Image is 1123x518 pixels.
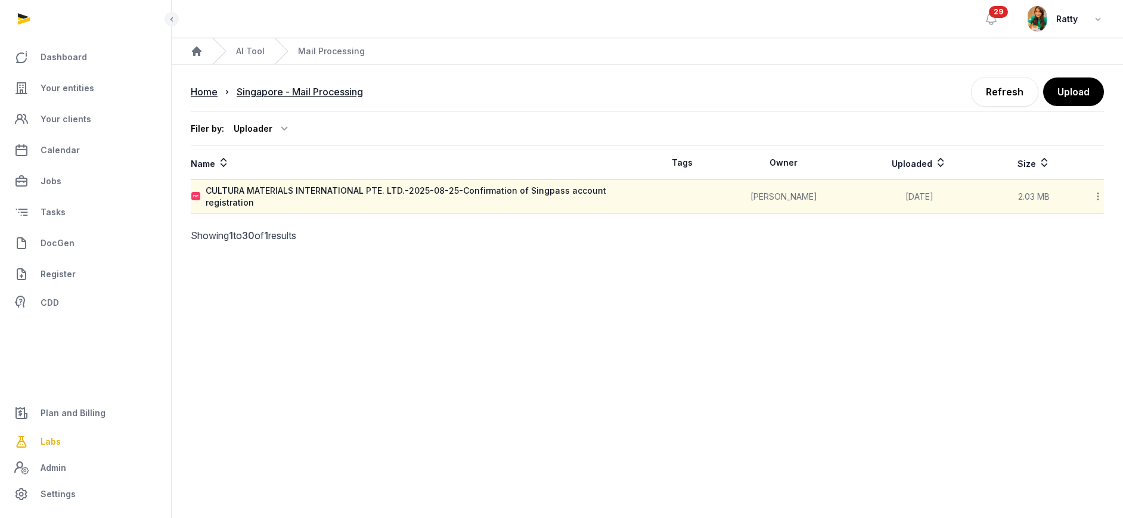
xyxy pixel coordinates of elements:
img: avatar [1028,6,1047,32]
a: Refresh [971,77,1038,107]
div: Home [191,85,218,99]
a: Your clients [10,105,162,134]
a: Tasks [10,198,162,227]
button: Upload [1043,77,1104,106]
span: [DATE] [905,191,933,201]
span: 30 [242,229,255,241]
span: Settings [41,487,76,501]
span: DocGen [41,236,75,250]
p: Showing to of results [191,214,405,257]
a: Dashboard [10,43,162,72]
img: pdf.svg [191,192,201,201]
a: AI Tool [236,45,265,57]
span: Jobs [41,174,61,188]
span: Dashboard [41,50,87,64]
a: DocGen [10,229,162,258]
a: Jobs [10,167,162,196]
div: Singapore - Mail Processing [237,85,363,99]
a: Your entities [10,74,162,103]
span: Admin [41,461,66,475]
span: Register [41,267,76,281]
span: Ratty [1056,12,1078,26]
span: 1 [264,229,268,241]
a: Admin [10,456,162,480]
a: Labs [10,427,162,456]
span: Labs [41,435,61,449]
th: Size [988,146,1081,180]
th: Uploaded [851,146,988,180]
div: Filer by: [191,123,224,135]
a: Calendar [10,136,162,165]
span: Your clients [41,112,91,126]
div: Uploader [234,119,291,138]
span: 29 [989,6,1008,18]
div: CULTURA MATERIALS INTERNATIONAL PTE. LTD.-2025-08-25-Confirmation of Singpass account registration [206,185,647,209]
span: Tasks [41,205,66,219]
span: CDD [41,296,59,310]
th: Owner [716,146,851,180]
span: Plan and Billing [41,406,106,420]
a: Settings [10,480,162,508]
span: Your entities [41,81,94,95]
nav: Breadcrumb [172,38,1123,65]
nav: Breadcrumb [191,77,647,106]
a: Register [10,260,162,289]
th: Tags [647,146,716,180]
td: 2.03 MB [988,180,1081,214]
span: 1 [229,229,233,241]
span: Mail Processing [298,45,365,57]
a: CDD [10,291,162,315]
th: Name [191,146,647,180]
td: [PERSON_NAME] [716,180,851,214]
a: Plan and Billing [10,399,162,427]
span: Calendar [41,143,80,157]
